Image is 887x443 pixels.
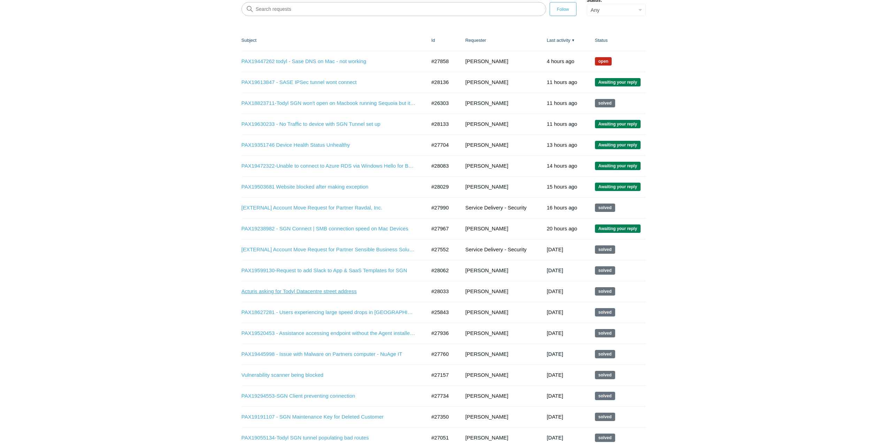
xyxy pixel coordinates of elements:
span: This request has been solved [595,266,615,275]
a: PAX19503681 Website blocked after making exception [242,183,416,191]
a: PAX19191107 - SGN Maintenance Key for Deleted Customer [242,413,416,421]
span: This request has been solved [595,245,615,254]
span: We are waiting for you to respond [595,183,641,191]
span: This request has been solved [595,99,615,107]
a: PAX19055134-Todyl SGN tunnel populating bad routes [242,434,416,442]
time: 09/15/2025, 18:56 [547,163,578,169]
input: Search requests [242,2,546,16]
td: [PERSON_NAME] [458,135,540,155]
td: #26303 [425,93,458,114]
span: We are waiting for you to respond [595,162,641,170]
td: #27858 [425,51,458,72]
time: 09/12/2025, 14:02 [547,288,563,294]
td: #25843 [425,302,458,323]
td: #27704 [425,135,458,155]
a: PAX19599130-Request to add Slack to App & SaaS Templates for SGN [242,267,416,275]
td: [PERSON_NAME] [458,385,540,406]
time: 09/15/2025, 17:48 [547,184,578,190]
button: Follow [550,2,576,16]
time: 09/15/2025, 22:02 [547,100,578,106]
time: 09/09/2025, 14:01 [547,393,563,399]
td: [PERSON_NAME] [458,51,540,72]
time: 09/15/2025, 20:05 [547,142,578,148]
td: #28029 [425,176,458,197]
span: This request has been solved [595,204,615,212]
time: 09/15/2025, 13:09 [547,226,578,231]
time: 09/10/2025, 21:02 [547,309,563,315]
span: This request has been solved [595,308,615,316]
td: #27967 [425,218,458,239]
a: Last activity▼ [547,38,571,43]
a: [EXTERNAL] Account Move Request for Partner Sensible Business Solutions [242,246,416,254]
a: PAX19238982 - SGN Connect | SMB connection speed on Mac Devices [242,225,416,233]
span: This request has been solved [595,287,615,296]
time: 09/15/2025, 22:30 [547,79,578,85]
th: Id [425,30,458,51]
time: 09/16/2025, 04:57 [547,58,574,64]
td: [PERSON_NAME] [458,323,540,344]
time: 09/09/2025, 16:03 [547,372,563,378]
a: PAX19520453 - Assistance accessing endpoint without the Agent installed remotely [242,329,416,337]
a: PAX18627281 - Users experiencing large speed drops in [GEOGRAPHIC_DATA] - GKM2 Solutions [242,308,416,316]
td: #27157 [425,365,458,385]
span: This request has been solved [595,392,615,400]
span: This request has been solved [595,329,615,337]
td: #27936 [425,323,458,344]
a: PAX19630233 - No Traffic to device with SGN Tunnel set up [242,120,416,128]
span: ▼ [572,38,575,43]
a: PAX19447262 todyl - Sase DNS on Mac - not working [242,58,416,66]
time: 09/12/2025, 22:02 [547,267,563,273]
span: This request has been solved [595,413,615,421]
a: PAX19294553-SGN Client preventing connection [242,392,416,400]
th: Status [588,30,646,51]
span: We are waiting for you to respond [595,120,641,128]
a: PAX19472322-Unable to connect to Azure RDS via Windows Hello for Business when using SGN IP [242,162,416,170]
span: We are waiting for you to respond [595,224,641,233]
span: We are waiting for you to respond [595,78,641,86]
td: #28136 [425,72,458,93]
span: This request has been solved [595,371,615,379]
a: PAX19445998 - Issue with Malware on Partners computer - NuAge IT [242,350,416,358]
td: [PERSON_NAME] [458,72,540,93]
time: 09/10/2025, 18:03 [547,330,563,336]
time: 09/09/2025, 21:02 [547,351,563,357]
td: #27734 [425,385,458,406]
td: #27760 [425,344,458,365]
th: Requester [458,30,540,51]
td: #28062 [425,260,458,281]
a: Vulnerability scanner being blocked [242,371,416,379]
a: Acturis asking for Todyl Datacentre street address [242,288,416,296]
time: 09/14/2025, 14:02 [547,246,563,252]
td: #27350 [425,406,458,427]
a: PAX19613847 - SASE IPSec tunnel wont connect [242,78,416,86]
td: [PERSON_NAME] [458,281,540,302]
td: [PERSON_NAME] [458,406,540,427]
td: #27552 [425,239,458,260]
th: Subject [242,30,425,51]
span: This request has been solved [595,350,615,358]
a: PAX19351746 Device Health Status Unhealthy [242,141,416,149]
td: #28133 [425,114,458,135]
td: [PERSON_NAME] [458,302,540,323]
td: Service Delivery - Security [458,239,540,260]
td: Service Delivery - Security [458,197,540,218]
td: [PERSON_NAME] [458,176,540,197]
td: [PERSON_NAME] [458,93,540,114]
time: 09/09/2025, 01:02 [547,414,563,420]
td: [PERSON_NAME] [458,260,540,281]
span: We are waiting for you to respond [595,141,641,149]
td: [PERSON_NAME] [458,344,540,365]
time: 09/15/2025, 16:42 [547,205,578,211]
td: [PERSON_NAME] [458,218,540,239]
time: 09/07/2025, 17:02 [547,435,563,441]
td: [PERSON_NAME] [458,114,540,135]
td: [PERSON_NAME] [458,155,540,176]
a: [EXTERNAL] Account Move Request for Partner Ravdal, Inc. [242,204,416,212]
span: We are working on a response for you [595,57,612,66]
span: This request has been solved [595,434,615,442]
td: #28083 [425,155,458,176]
td: #28033 [425,281,458,302]
td: #27990 [425,197,458,218]
a: PAX18823711-Todyl SGN won't open on Macbook running Sequoia but it works [242,99,416,107]
time: 09/15/2025, 21:51 [547,121,578,127]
